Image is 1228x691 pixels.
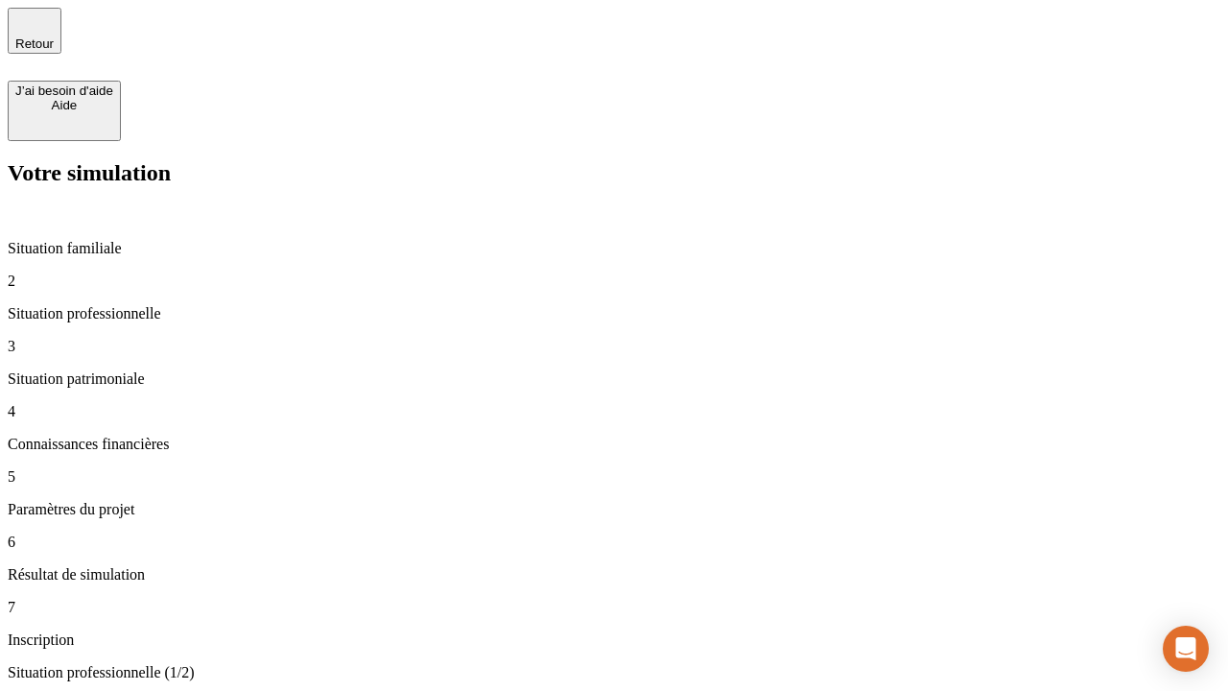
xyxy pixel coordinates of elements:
p: Situation familiale [8,240,1220,257]
p: 2 [8,273,1220,290]
span: Retour [15,36,54,51]
button: J’ai besoin d'aideAide [8,81,121,141]
p: Situation patrimoniale [8,370,1220,388]
p: Situation professionnelle (1/2) [8,664,1220,681]
p: Connaissances financières [8,436,1220,453]
p: Situation professionnelle [8,305,1220,322]
p: 5 [8,468,1220,486]
p: Paramètres du projet [8,501,1220,518]
p: Résultat de simulation [8,566,1220,584]
button: Retour [8,8,61,54]
div: Aide [15,98,113,112]
h2: Votre simulation [8,160,1220,186]
p: 4 [8,403,1220,420]
p: 6 [8,534,1220,551]
p: 3 [8,338,1220,355]
div: Open Intercom Messenger [1163,626,1209,672]
div: J’ai besoin d'aide [15,83,113,98]
p: 7 [8,599,1220,616]
p: Inscription [8,631,1220,649]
